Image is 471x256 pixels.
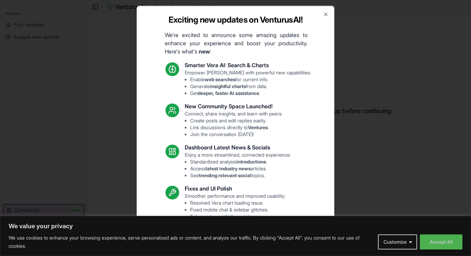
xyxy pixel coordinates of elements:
[190,117,283,124] li: Create posts and edit replies easily.
[185,110,283,137] p: Connect, share insights, and learn with peers:
[205,76,235,82] strong: web searches
[190,124,283,131] li: Link discussions directly to .
[190,131,283,137] li: Join the conversation [DATE]!
[185,102,283,110] h3: New Community Space Launched!
[190,158,291,165] li: Standardized analysis .
[190,206,285,213] li: Fixed mobile chat & sidebar glitches.
[199,48,210,54] strong: new
[169,14,302,25] h2: Exciting new updates on VenturusAI!
[190,213,285,220] li: Enhanced overall UI consistency.
[185,192,285,220] p: Smoother performance and improved usability:
[159,225,312,250] p: These updates are designed to make VenturusAI more powerful, intuitive, and user-friendly. Let us...
[159,31,313,55] p: We're excited to announce some amazing updates to enhance your experience and boost your producti...
[185,184,285,192] h3: Fixes and UI Polish
[190,172,291,179] li: See topics.
[185,151,291,179] p: Enjoy a more streamlined, connected experience:
[210,83,246,89] strong: insightful charts
[206,165,251,171] strong: latest industry news
[198,90,259,96] strong: deeper, faster AI assistance
[185,143,291,151] h3: Dashboard Latest News & Socials
[190,199,285,206] li: Resolved Vera chart loading issue.
[190,83,311,89] li: Generate from data.
[190,165,291,172] li: Access articles.
[237,158,266,164] strong: introductions
[190,89,311,96] li: Get .
[248,124,268,130] strong: Ventures
[185,69,311,96] p: Empower [PERSON_NAME] with powerful new capabilities:
[199,172,251,178] strong: trending relevant social
[185,61,311,69] h3: Smarter Vera AI: Search & Charts
[190,76,311,83] li: Enable for current info.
